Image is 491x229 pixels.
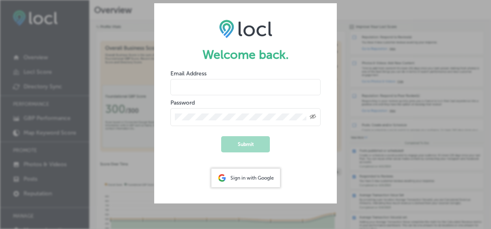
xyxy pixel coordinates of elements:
label: Email Address [170,70,207,77]
button: Submit [221,136,270,152]
span: Toggle password visibility [310,113,316,121]
label: Password [170,99,195,106]
h1: Welcome back. [170,47,321,62]
img: LOCL logo [219,19,272,38]
div: Sign in with Google [211,169,280,187]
